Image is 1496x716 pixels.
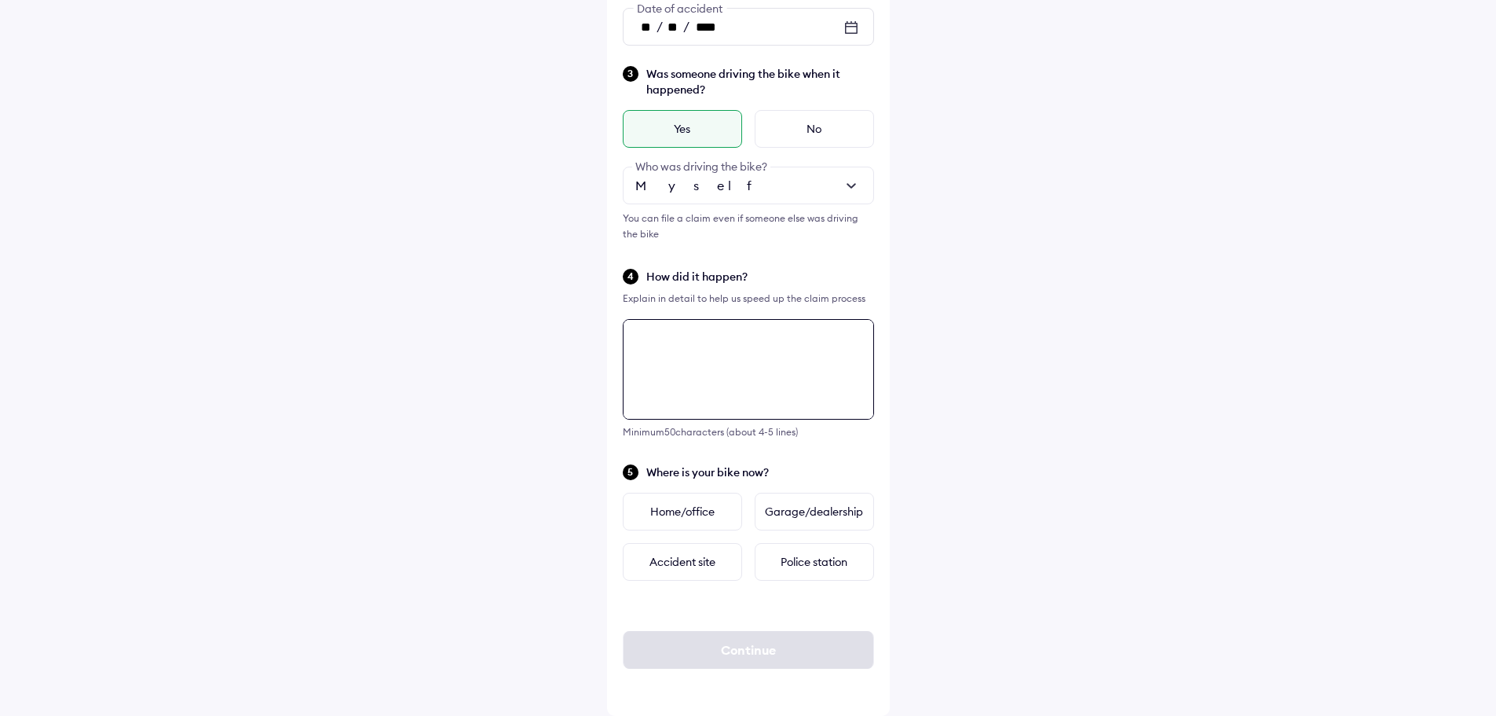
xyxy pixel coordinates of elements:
div: Home/office [623,493,742,531]
span: / [657,18,663,34]
span: How did it happen? [646,269,874,285]
div: You can file a claim even if someone else was driving the bike [623,211,874,242]
span: / [683,18,689,34]
div: Explain in detail to help us speed up the claim process [623,291,874,307]
div: Garage/dealership [755,493,874,531]
div: No [755,110,874,148]
div: Minimum 50 characters (about 4-5 lines) [623,426,874,438]
span: Myself [635,178,765,193]
div: Yes [623,110,742,148]
span: Was someone driving the bike when it happened? [646,66,874,97]
span: Where is your bike now? [646,464,874,480]
div: Accident site [623,543,742,581]
div: Police station [755,543,874,581]
span: Date of accident [633,2,726,16]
